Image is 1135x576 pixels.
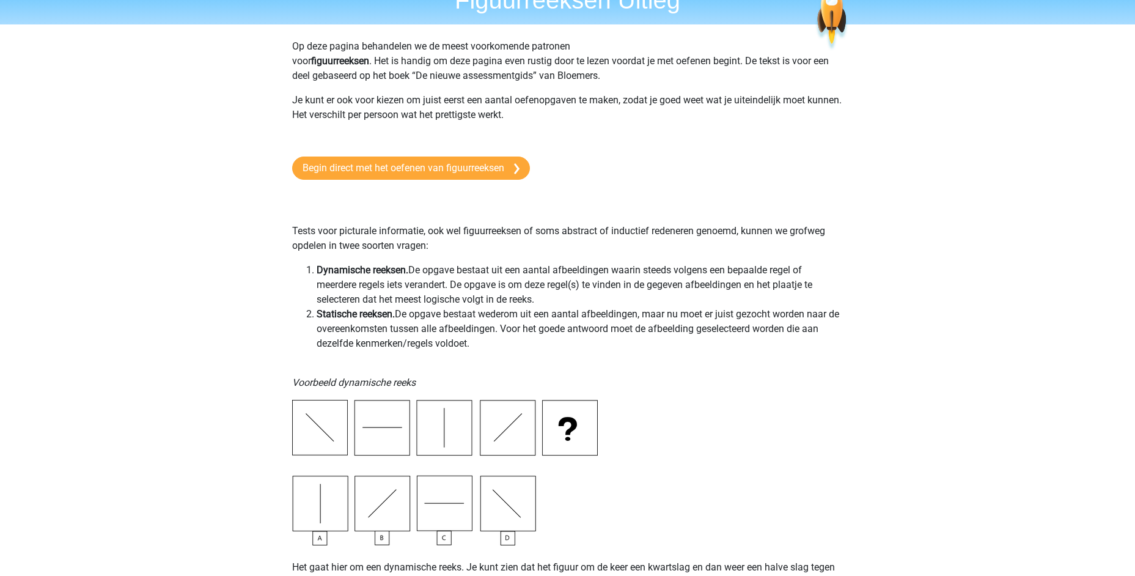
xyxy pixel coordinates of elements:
i: Voorbeeld dynamische reeks [292,377,416,388]
p: Je kunt er ook voor kiezen om juist eerst een aantal oefenopgaven te maken, zodat je goed weet wa... [292,93,843,137]
b: figuurreeksen [311,55,369,67]
img: arrow-right.e5bd35279c78.svg [514,163,520,174]
b: Statische reeksen. [317,308,395,320]
a: Begin direct met het oefenen van figuurreeksen [292,157,530,180]
li: De opgave bestaat wederom uit een aantal afbeeldingen, maar nu moet er juist gezocht worden naar ... [317,307,843,351]
li: De opgave bestaat uit een aantal afbeeldingen waarin steeds volgens een bepaalde regel of meerder... [317,263,843,307]
p: Tests voor picturale informatie, ook wel figuurreeksen of soms abstract of inductief redeneren ge... [292,194,843,253]
b: Dynamische reeksen. [317,264,408,276]
p: Op deze pagina behandelen we de meest voorkomende patronen voor . Het is handig om deze pagina ev... [292,39,843,83]
img: Inductive Reasoning Example1.png [292,400,598,545]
